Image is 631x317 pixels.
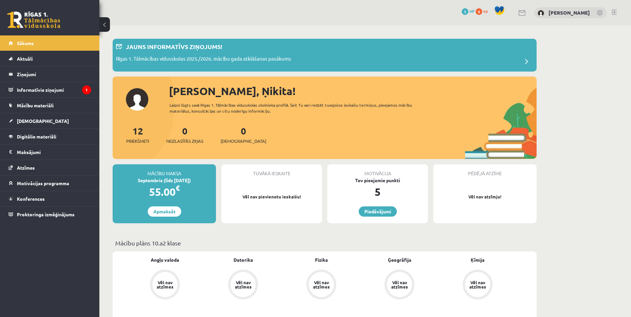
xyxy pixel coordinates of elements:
[483,8,488,14] span: xp
[234,256,253,263] a: Datorika
[468,280,487,289] div: Vēl nav atzīmes
[9,207,91,222] a: Proktoringa izmēģinājums
[360,270,439,301] a: Vēl nav atzīmes
[469,8,475,14] span: mP
[82,85,91,94] i: 1
[156,280,174,289] div: Vēl nav atzīmes
[433,164,537,177] div: Pēdējā atzīme
[17,67,91,82] legend: Ziņojumi
[225,193,319,200] p: Vēl nav pievienotu ieskaišu!
[437,193,533,200] p: Vēl nav atzīmju!
[17,144,91,160] legend: Maksājumi
[327,164,428,177] div: Motivācija
[282,270,360,301] a: Vēl nav atzīmes
[9,113,91,129] a: [DEMOGRAPHIC_DATA]
[17,211,75,217] span: Proktoringa izmēģinājums
[476,8,482,15] span: 0
[476,8,491,14] a: 0 xp
[170,102,424,114] div: Laipni lūgts savā Rīgas 1. Tālmācības vidusskolas skolnieka profilā. Šeit Tu vari redzēt tuvojošo...
[17,180,69,186] span: Motivācijas programma
[9,51,91,66] a: Aktuāli
[116,55,291,64] p: Rīgas 1. Tālmācības vidusskolas 2025./2026. mācību gada atklāšanas pasākums
[148,206,181,217] a: Apmaksāt
[221,164,322,177] div: Tuvākā ieskaite
[126,270,204,301] a: Vēl nav atzīmes
[17,102,54,108] span: Mācību materiāli
[115,238,534,247] p: Mācību plāns 10.a2 klase
[17,82,91,97] legend: Informatīvie ziņojumi
[17,56,33,62] span: Aktuāli
[315,256,328,263] a: Fizika
[9,35,91,51] a: Sākums
[327,177,428,184] div: Tev pieejamie punkti
[9,160,91,175] a: Atzīmes
[9,191,91,206] a: Konferences
[151,256,179,263] a: Angļu valoda
[234,280,252,289] div: Vēl nav atzīmes
[7,12,60,28] a: Rīgas 1. Tālmācības vidusskola
[166,138,203,144] span: Neizlasītās ziņas
[221,125,266,144] a: 0[DEMOGRAPHIC_DATA]
[9,129,91,144] a: Digitālie materiāli
[126,138,149,144] span: Priekšmeti
[176,183,180,193] span: €
[462,8,468,15] span: 5
[327,184,428,200] div: 5
[126,125,149,144] a: 12Priekšmeti
[17,40,34,46] span: Sākums
[9,176,91,191] a: Motivācijas programma
[471,256,485,263] a: Ķīmija
[116,42,533,68] a: Jauns informatīvs ziņojums! Rīgas 1. Tālmācības vidusskolas 2025./2026. mācību gada atklāšanas pa...
[538,10,544,17] img: Ņikita Ņemiro
[549,9,590,16] a: [PERSON_NAME]
[126,42,222,51] p: Jauns informatīvs ziņojums!
[17,165,35,171] span: Atzīmes
[462,8,475,14] a: 5 mP
[17,196,45,202] span: Konferences
[17,133,56,139] span: Digitālie materiāli
[388,256,411,263] a: Ģeogrāfija
[221,138,266,144] span: [DEMOGRAPHIC_DATA]
[9,67,91,82] a: Ziņojumi
[113,164,216,177] div: Mācību maksa
[439,270,517,301] a: Vēl nav atzīmes
[17,118,69,124] span: [DEMOGRAPHIC_DATA]
[390,280,409,289] div: Vēl nav atzīmes
[113,184,216,200] div: 55.00
[204,270,282,301] a: Vēl nav atzīmes
[359,206,397,217] a: Piedāvājumi
[113,177,216,184] div: Septembris (līdz [DATE])
[312,280,331,289] div: Vēl nav atzīmes
[9,82,91,97] a: Informatīvie ziņojumi1
[9,144,91,160] a: Maksājumi
[9,98,91,113] a: Mācību materiāli
[166,125,203,144] a: 0Neizlasītās ziņas
[169,83,537,99] div: [PERSON_NAME], Ņikita!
